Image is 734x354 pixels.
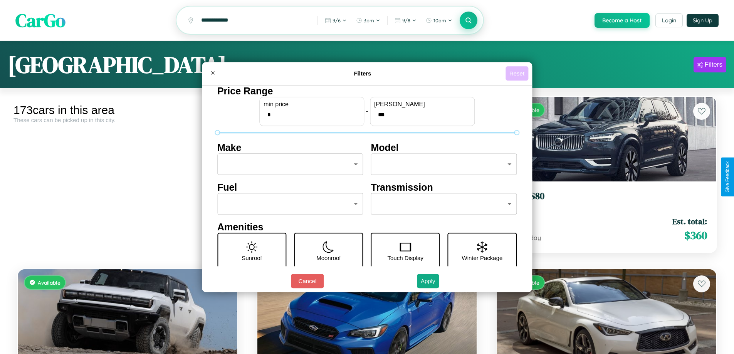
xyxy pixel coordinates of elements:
a: Volvo S802020 [506,191,707,210]
h1: [GEOGRAPHIC_DATA] [8,49,227,81]
h4: Amenities [217,221,517,233]
button: Filters [694,57,726,72]
span: CarGo [15,8,66,33]
span: 3pm [364,17,374,23]
label: min price [264,101,360,108]
label: [PERSON_NAME] [374,101,470,108]
div: Filters [705,61,722,69]
button: 3pm [352,14,384,27]
h3: Volvo S80 [506,191,707,202]
p: Moonroof [316,253,341,263]
div: These cars can be picked up in this city. [13,117,242,123]
button: Apply [417,274,439,288]
button: Login [655,13,683,27]
div: Give Feedback [725,161,730,193]
h4: Fuel [217,182,363,193]
button: Cancel [291,274,324,288]
span: Est. total: [672,216,707,227]
button: 9/6 [321,14,351,27]
h4: Transmission [371,182,517,193]
h4: Filters [220,70,506,77]
h4: Model [371,142,517,153]
h4: Make [217,142,363,153]
h4: Price Range [217,86,517,97]
span: $ 360 [684,228,707,243]
button: Sign Up [687,14,719,27]
div: 173 cars in this area [13,104,242,117]
span: 9 / 6 [333,17,341,23]
button: 9/8 [391,14,420,27]
span: 10am [433,17,446,23]
button: Become a Host [595,13,650,28]
p: Touch Display [387,253,423,263]
span: / day [525,234,541,242]
button: 10am [422,14,456,27]
p: Winter Package [462,253,503,263]
p: Sunroof [242,253,262,263]
button: Reset [506,66,528,81]
p: - [366,106,368,116]
span: Available [38,279,60,286]
span: 9 / 8 [402,17,410,23]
